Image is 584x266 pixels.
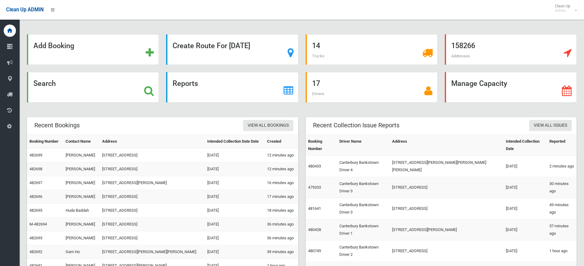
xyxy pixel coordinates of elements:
[306,119,407,131] header: Recent Collection Issue Reports
[337,241,390,262] td: Canterbury Bankstown Driver 2
[547,135,577,156] th: Reported
[503,177,547,198] td: [DATE]
[100,176,205,190] td: [STREET_ADDRESS][PERSON_NAME]
[337,177,390,198] td: Canterbury Bankstown Driver 3
[265,148,298,162] td: 12 minutes ago
[265,231,298,245] td: 36 minutes ago
[390,156,503,177] td: [STREET_ADDRESS][PERSON_NAME][PERSON_NAME][PERSON_NAME]
[63,148,100,162] td: [PERSON_NAME]
[173,79,198,88] strong: Reports
[337,135,390,156] th: Driver Name
[173,41,250,50] strong: Create Route For [DATE]
[27,119,87,131] header: Recent Bookings
[547,241,577,262] td: 1 hour ago
[205,148,265,162] td: [DATE]
[29,167,42,171] a: 482698
[503,135,547,156] th: Intended Collection Date
[205,135,265,148] th: Intended Collection Date Date
[63,135,100,148] th: Contact Name
[205,190,265,204] td: [DATE]
[308,227,321,232] a: 480428
[29,236,42,240] a: 482693
[503,198,547,219] td: [DATE]
[205,218,265,231] td: [DATE]
[555,8,570,13] small: Admin
[312,54,324,58] span: Trucks
[306,72,437,102] a: 17 Drivers
[27,135,63,148] th: Booking Number
[29,249,42,254] a: 482692
[337,219,390,241] td: Canterbury Bankstown Driver 1
[390,198,503,219] td: [STREET_ADDRESS]
[547,219,577,241] td: 57 minutes ago
[63,231,100,245] td: [PERSON_NAME]
[33,79,56,88] strong: Search
[265,162,298,176] td: 12 minutes ago
[312,41,320,50] strong: 14
[265,204,298,218] td: 18 minutes ago
[337,198,390,219] td: Canterbury Bankstown Driver 3
[390,219,503,241] td: [STREET_ADDRESS][PERSON_NAME]
[29,222,47,226] a: M-482694
[451,79,507,88] strong: Manage Capacity
[29,153,42,157] a: 482699
[100,135,205,148] th: Address
[451,41,475,50] strong: 158266
[308,206,321,211] a: 481641
[100,204,205,218] td: [STREET_ADDRESS]
[552,4,576,13] span: Clean Up
[547,156,577,177] td: 2 minutes ago
[63,245,100,259] td: Gam Ho
[100,218,205,231] td: [STREET_ADDRESS]
[337,156,390,177] td: Canterbury Bankstown Driver 4
[205,245,265,259] td: [DATE]
[63,162,100,176] td: [PERSON_NAME]
[100,190,205,204] td: [STREET_ADDRESS]
[306,34,437,65] a: 14 Trucks
[312,91,324,96] span: Drivers
[29,208,42,213] a: 482695
[63,190,100,204] td: [PERSON_NAME]
[445,34,577,65] a: 158266 Addresses
[308,249,321,253] a: 480749
[100,148,205,162] td: [STREET_ADDRESS]
[205,162,265,176] td: [DATE]
[166,72,298,102] a: Reports
[29,180,42,185] a: 482697
[390,241,503,262] td: [STREET_ADDRESS]
[63,204,100,218] td: Huda Baddah
[390,177,503,198] td: [STREET_ADDRESS]
[308,164,321,168] a: 480433
[306,135,337,156] th: Booking Number
[6,7,44,13] span: Clean Up ADMIN
[265,245,298,259] td: 39 minutes ago
[63,218,100,231] td: [PERSON_NAME]
[243,120,293,131] a: View All Bookings
[205,176,265,190] td: [DATE]
[445,72,577,102] a: Manage Capacity
[100,231,205,245] td: [STREET_ADDRESS]
[503,241,547,262] td: [DATE]
[27,72,159,102] a: Search
[451,54,470,58] span: Addresses
[265,218,298,231] td: 36 minutes ago
[33,41,74,50] strong: Add Booking
[308,185,321,190] a: 479203
[29,194,42,199] a: 482696
[503,219,547,241] td: [DATE]
[547,177,577,198] td: 30 minutes ago
[205,204,265,218] td: [DATE]
[547,198,577,219] td: 49 minutes ago
[265,190,298,204] td: 17 minutes ago
[312,79,320,88] strong: 17
[265,135,298,148] th: Created
[205,231,265,245] td: [DATE]
[100,245,205,259] td: [STREET_ADDRESS][PERSON_NAME][PERSON_NAME]
[529,120,572,131] a: View All Issues
[390,135,503,156] th: Address
[265,176,298,190] td: 16 minutes ago
[100,162,205,176] td: [STREET_ADDRESS]
[27,34,159,65] a: Add Booking
[166,34,298,65] a: Create Route For [DATE]
[503,156,547,177] td: [DATE]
